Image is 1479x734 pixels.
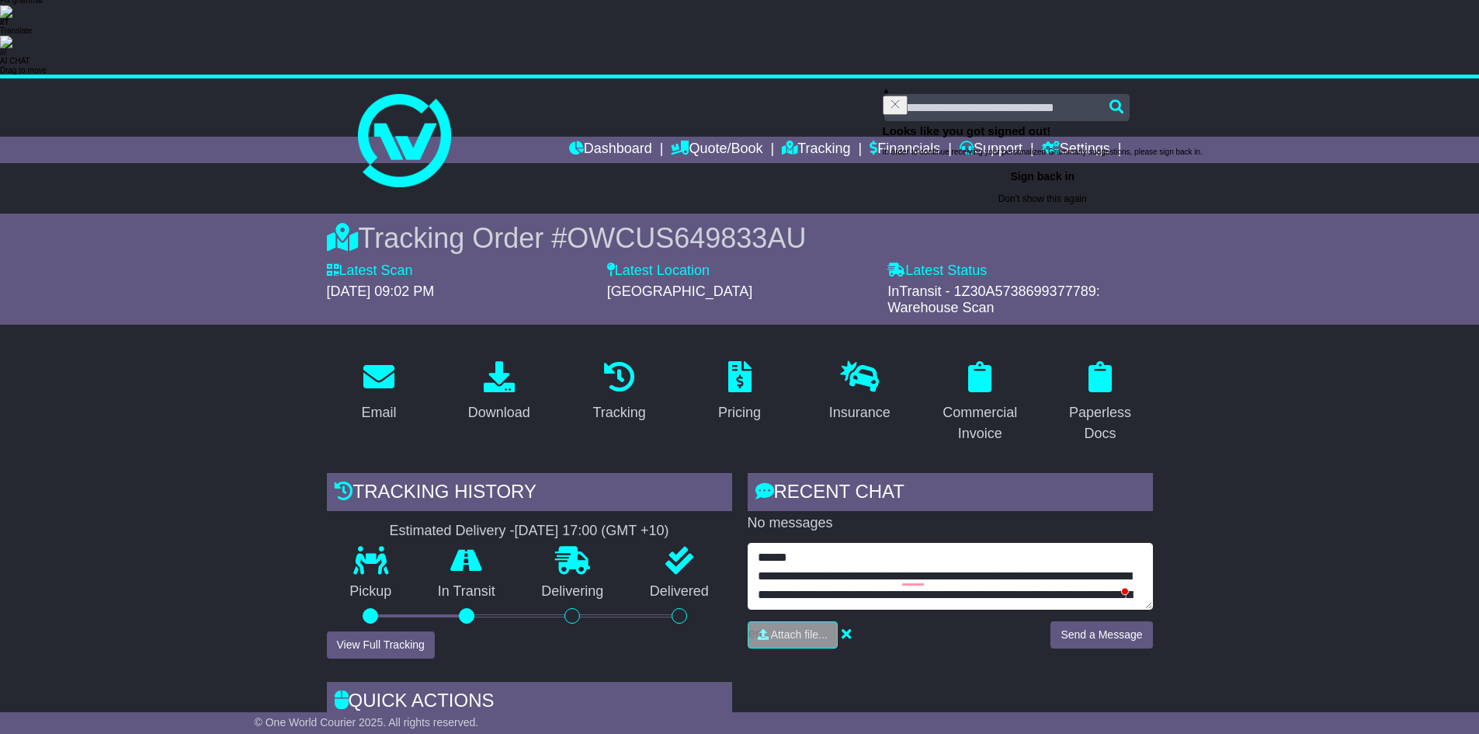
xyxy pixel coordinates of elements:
[748,473,1153,515] div: RECENT CHAT
[327,523,732,540] div: Estimated Delivery -
[327,473,732,515] div: Tracking history
[327,221,1153,255] div: Tracking Order #
[515,523,669,540] div: [DATE] 17:00 (GMT +10)
[415,583,519,600] p: In Transit
[870,137,940,163] a: Financials
[458,356,540,429] a: Download
[887,263,987,280] label: Latest Status
[938,402,1022,444] div: Commercial Invoice
[829,402,891,423] div: Insurance
[327,284,435,299] span: [DATE] 09:02 PM
[327,263,413,280] label: Latest Scan
[569,137,652,163] a: Dashboard
[468,402,530,423] div: Download
[1048,356,1153,450] a: Paperless Docs
[567,222,806,254] span: OWCUS649833AU
[351,356,406,429] a: Email
[592,402,645,423] div: Tracking
[748,515,1153,532] p: No messages
[361,402,396,423] div: Email
[582,356,655,429] a: Tracking
[607,263,710,280] label: Latest Location
[708,356,771,429] a: Pricing
[607,284,752,299] span: [GEOGRAPHIC_DATA]
[627,583,732,600] p: Delivered
[1058,402,1143,444] div: Paperless Docs
[671,137,762,163] a: Quote/Book
[887,284,1100,316] span: InTransit - 1Z30A5738699377789: Warehouse Scan
[718,402,761,423] div: Pricing
[782,137,850,163] a: Tracking
[255,716,479,729] span: © One World Courier 2025. All rights reserved.
[748,543,1153,610] textarea: To enrich screen reader interactions, please activate Accessibility in Grammarly extension settings
[928,356,1033,450] a: Commercial Invoice
[327,583,415,600] p: Pickup
[819,356,901,429] a: Insurance
[327,631,435,659] button: View Full Tracking
[519,583,627,600] p: Delivering
[327,682,732,724] div: Quick Actions
[1050,621,1152,649] button: Send a Message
